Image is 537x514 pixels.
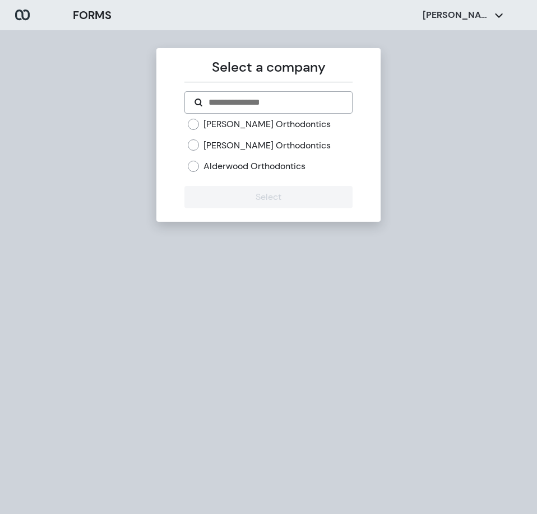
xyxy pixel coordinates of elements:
label: [PERSON_NAME] Orthodontics [203,139,331,152]
button: Select [184,186,352,208]
p: [PERSON_NAME] [423,9,490,21]
h3: FORMS [73,7,112,24]
label: [PERSON_NAME] Orthodontics [203,118,331,130]
input: Search [207,96,342,109]
p: Select a company [184,57,352,77]
label: Alderwood Orthodontics [203,160,305,172]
